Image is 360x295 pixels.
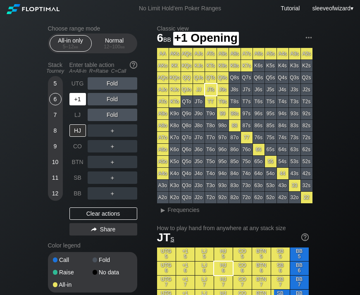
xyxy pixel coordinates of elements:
div: K9s [217,60,229,71]
div: J3o [193,180,205,191]
div: 72o [241,192,253,203]
div: K3o [169,180,181,191]
div: 44 [277,168,288,179]
div: T6o [205,144,217,155]
div: Q6o [181,144,193,155]
div: ＋ [88,171,137,184]
div: A5o [157,156,169,167]
div: UTG 6 [157,262,176,275]
div: 97o [217,132,229,143]
div: CO 5 [233,247,252,261]
div: LJ [69,109,86,121]
div: K4o [169,168,181,179]
div: K7s [241,60,253,71]
div: Q4o [181,168,193,179]
div: 63s [289,144,300,155]
div: 82o [229,192,241,203]
div: A5s [265,48,277,59]
div: T7s [241,96,253,107]
div: 53o [265,180,277,191]
div: KTs [205,60,217,71]
div: ▸ [158,205,169,215]
div: 96s [253,108,265,119]
div: J4o [193,168,205,179]
div: 65o [253,156,265,167]
div: 43s [289,168,300,179]
div: CO 7 [233,276,252,289]
div: 86o [229,144,241,155]
div: 77 [241,132,253,143]
div: No Limit Hold’em Poker Ranges [126,5,234,14]
div: K5o [169,156,181,167]
img: share.864f2f62.svg [91,227,97,232]
div: T5s [265,96,277,107]
div: AKo [157,60,169,71]
div: Fold [88,93,137,105]
div: 86s [253,120,265,131]
h2: Classic view [157,25,312,32]
div: 64o [253,168,265,179]
div: HJ 6 [214,262,233,275]
div: 93o [217,180,229,191]
span: 6 [156,32,172,45]
div: ＋ [88,187,137,200]
div: Q2o [181,192,193,203]
div: 72s [301,132,312,143]
div: UTG [69,77,86,90]
div: A2o [157,192,169,203]
div: 83o [229,180,241,191]
div: 98s [229,108,241,119]
div: K7o [169,132,181,143]
div: All-in only [52,36,90,51]
div: HJ [69,124,86,137]
div: 99 [217,108,229,119]
div: A4s [277,48,288,59]
div: LJ 6 [195,262,214,275]
div: J8o [193,120,205,131]
div: 52o [265,192,277,203]
div: 66 [253,144,265,155]
div: Call [53,257,93,263]
div: QJo [181,84,193,95]
div: A7o [157,132,169,143]
div: J7o [193,132,205,143]
div: J9s [217,84,229,95]
div: KJs [193,60,205,71]
div: 98o [217,120,229,131]
div: Enter table action [69,58,137,77]
span: sleeveofwizard [312,5,350,12]
div: AJs [193,48,205,59]
div: 32o [289,192,300,203]
div: AKs [169,48,181,59]
div: A8o [157,120,169,131]
div: 11 [49,171,62,184]
div: SB 7 [271,276,290,289]
img: Floptimal logo [7,4,60,14]
div: +1 5 [176,247,195,261]
div: HJ 5 [214,247,233,261]
div: 95o [217,156,229,167]
div: 87s [241,120,253,131]
div: K2s [301,60,312,71]
div: Tourney [45,68,66,74]
div: AQs [181,48,193,59]
div: 10 [49,156,62,168]
div: 76s [253,132,265,143]
div: 85s [265,120,277,131]
div: 73s [289,132,300,143]
div: T8s [229,96,241,107]
div: JTs [205,84,217,95]
div: 74o [241,168,253,179]
div: UTG 7 [157,276,176,289]
div: Q7s [241,72,253,83]
div: Q9s [217,72,229,83]
div: 93s [289,108,300,119]
div: J4s [277,84,288,95]
div: J2o [193,192,205,203]
div: 65s [265,144,277,155]
div: QQ [181,72,193,83]
h2: How to play hand from anywhere at any stack size [157,225,309,231]
div: KTo [169,96,181,107]
div: J5s [265,84,277,95]
div: 94s [277,108,288,119]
